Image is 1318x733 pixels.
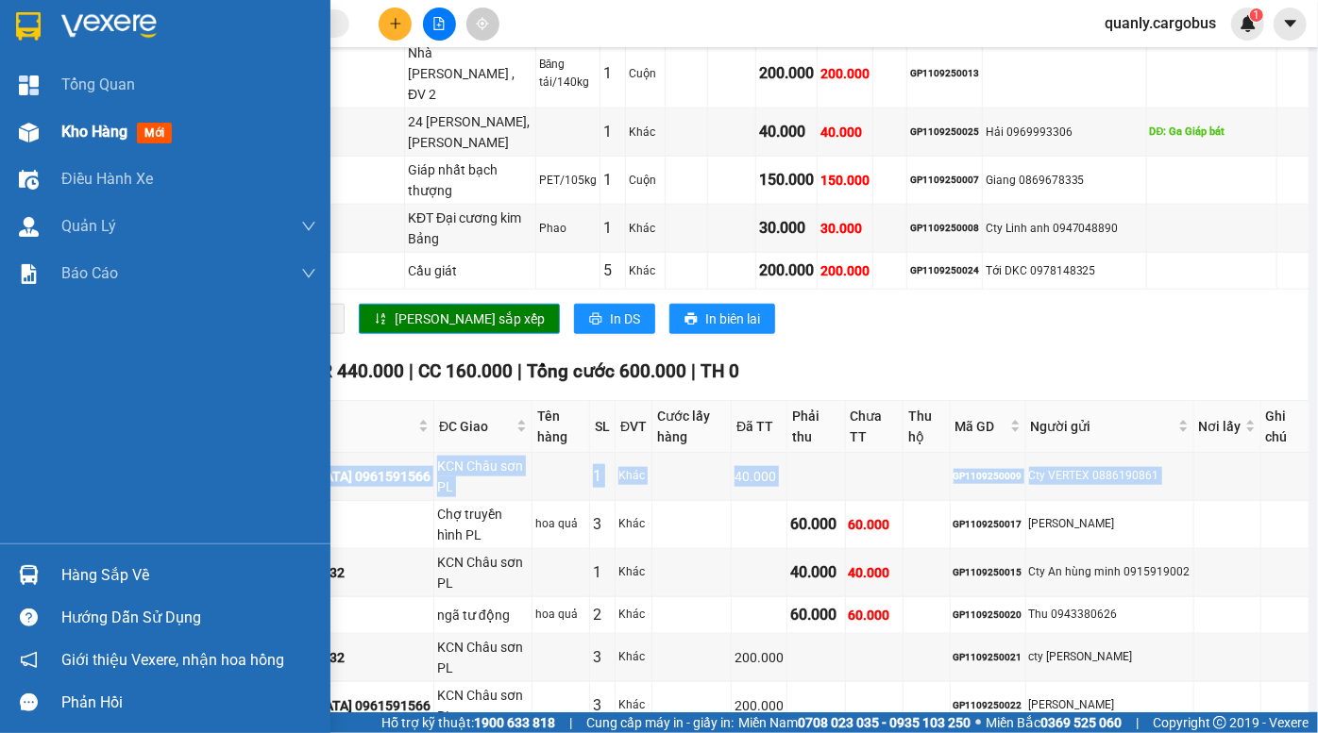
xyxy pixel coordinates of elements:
div: 60.000 [790,512,841,536]
span: Hỗ trợ kỹ thuật: [381,712,555,733]
div: 1 [593,464,612,488]
div: 150.000 [759,168,814,192]
div: GP1109250009 [954,469,1022,484]
img: warehouse-icon [19,565,39,585]
div: GP1109250013 [910,66,979,81]
span: sort-ascending [374,312,387,327]
button: sort-ascending[PERSON_NAME] sắp xếp [359,304,560,334]
div: hoa quả [535,606,586,624]
div: hoa quả [535,515,586,533]
td: GP1109250022 [951,682,1026,730]
div: 60.000 [849,514,900,535]
div: Chợ truyền hình PL [437,504,529,545]
div: 1 [603,168,622,192]
div: Giáp nhất bạch thượng [408,159,532,201]
td: GP1109250017 [951,501,1026,549]
div: Băng tải/140kg [539,56,597,92]
div: KCN Châu sơn PL [437,685,529,726]
div: 30.000 [759,216,814,240]
div: Cuộn [629,65,662,83]
span: [PERSON_NAME] sắp xếp [395,308,545,329]
div: GP1109250008 [910,221,979,236]
td: GP1109250025 [907,108,983,157]
th: SL [590,401,616,453]
span: Miền Nam [738,712,971,733]
div: GP1109250025 [910,125,979,140]
div: Giang 0869678335 [986,172,1143,190]
div: 150.000 [820,170,870,191]
span: Kho hàng [61,123,127,141]
th: Cước lấy hàng [652,401,732,453]
strong: 0708 023 035 - 0935 103 250 [798,715,971,730]
div: GP1109250021 [954,650,1022,665]
span: ĐC Giao [439,416,513,437]
div: 200.000 [735,647,784,668]
div: GP1109250017 [954,517,1022,532]
span: copyright [1213,716,1226,729]
div: Khác [618,467,649,485]
div: Khác [629,220,662,238]
img: warehouse-icon [19,170,39,190]
div: 200.000 [820,63,870,84]
span: Tổng Quan [61,73,135,96]
div: 200.000 [820,260,870,281]
div: 30.000 [820,218,870,239]
div: Khác [629,262,662,280]
td: GP1109250024 [907,253,983,290]
div: 40.000 [735,466,784,487]
span: | [691,360,696,382]
div: GP1109250024 [910,263,979,278]
span: | [1136,712,1139,733]
td: GP1109250015 [951,549,1026,597]
th: Ghi chú [1261,401,1310,453]
strong: 0369 525 060 [1040,715,1122,730]
div: 3 [593,693,612,717]
div: 3 [593,512,612,536]
div: Phao [539,220,597,238]
div: 40.000 [759,120,814,143]
div: Khác [618,606,649,624]
button: plus [379,8,412,41]
div: 1 [593,560,612,584]
td: GP1109250021 [951,634,1026,682]
span: printer [684,312,698,327]
td: GP1109250008 [907,205,983,253]
div: ngã tư động [437,605,529,625]
img: solution-icon [19,264,39,284]
span: message [20,693,38,711]
span: down [301,219,316,234]
div: 1 [603,216,622,240]
div: Cty An hùng minh 0915919002 [1029,563,1191,581]
button: caret-down [1274,8,1307,41]
div: KCN Châu sơn PL [437,456,529,497]
div: cty [PERSON_NAME] [1029,648,1191,666]
div: Khác [618,648,649,666]
span: | [569,712,572,733]
div: GP1109250022 [954,698,1022,713]
div: 200.000 [759,61,814,85]
button: file-add [423,8,456,41]
span: Quản Lý [61,214,116,238]
span: caret-down [1282,15,1299,32]
button: aim [466,8,499,41]
div: KĐT Đại cương kim Bảng [408,208,532,249]
span: Điều hành xe [61,167,153,191]
span: aim [476,17,489,30]
th: Tên hàng [532,401,590,453]
div: Hướng dẫn sử dụng [61,604,316,632]
span: In DS [610,308,640,329]
img: warehouse-icon [19,123,39,142]
th: Thu hộ [904,401,951,453]
span: Người gửi [1031,416,1174,437]
span: In biên lai [705,308,760,329]
span: mới [137,123,172,143]
span: Mã GD [955,416,1006,437]
span: Miền Bắc [986,712,1122,733]
div: Phản hồi [61,689,316,717]
th: Chưa TT [846,401,904,453]
div: Khác [629,124,662,142]
div: GP1109250015 [954,565,1022,580]
span: Cung cấp máy in - giấy in: [586,712,734,733]
span: file-add [432,17,446,30]
div: GP1109250020 [954,608,1022,623]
